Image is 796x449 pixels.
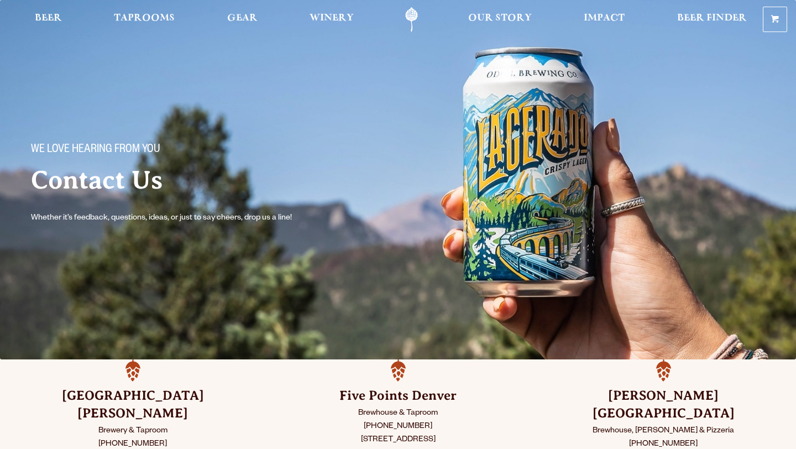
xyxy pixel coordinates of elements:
[584,14,625,23] span: Impact
[114,14,175,23] span: Taprooms
[28,387,238,422] h3: [GEOGRAPHIC_DATA][PERSON_NAME]
[670,7,754,32] a: Beer Finder
[391,7,432,32] a: Odell Home
[577,7,632,32] a: Impact
[35,14,62,23] span: Beer
[220,7,265,32] a: Gear
[31,143,160,158] span: We love hearing from you
[302,7,361,32] a: Winery
[461,7,539,32] a: Our Story
[31,212,314,225] p: Whether it’s feedback, questions, ideas, or just to say cheers, drop us a line!
[28,7,69,32] a: Beer
[293,387,503,405] h3: Five Points Denver
[310,14,354,23] span: Winery
[227,14,258,23] span: Gear
[31,166,376,194] h2: Contact Us
[558,387,768,422] h3: [PERSON_NAME] [GEOGRAPHIC_DATA]
[677,14,747,23] span: Beer Finder
[107,7,182,32] a: Taprooms
[468,14,532,23] span: Our Story
[293,407,503,447] p: Brewhouse & Taproom [PHONE_NUMBER] [STREET_ADDRESS]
